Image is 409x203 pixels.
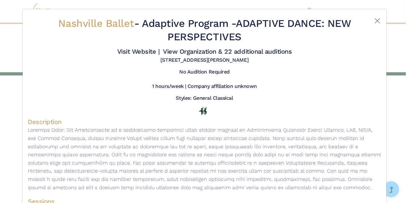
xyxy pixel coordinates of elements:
h5: [STREET_ADDRESS][PERSON_NAME] [160,57,249,64]
img: In Person [199,107,207,115]
h2: - ADAPTIVE DANCE: NEW PERSPECTIVES [57,17,352,43]
a: Visit Website | [117,48,160,55]
h5: Company affiliation unknown [188,83,257,90]
a: View Organization & 22 additional auditions [163,48,292,55]
h5: Styles: General Classical [176,95,233,102]
span: Adaptive Program - [142,17,236,29]
h5: No Audition Required [179,69,229,75]
span: Nashville Ballet [58,17,134,29]
p: Loremips Dolor: Sit Ametconsecte ad e seddoeiusmo-temporinci utlab etdolor magnaal en Adminimveni... [28,126,381,191]
h5: 1 hours/week | [152,83,186,90]
h4: Description [28,118,381,126]
button: Close [374,17,381,25]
